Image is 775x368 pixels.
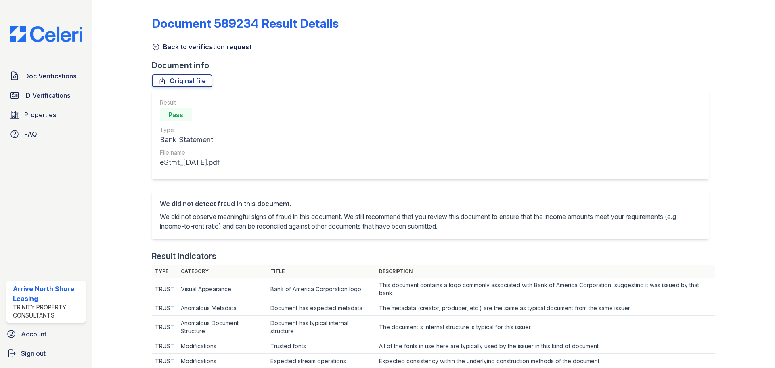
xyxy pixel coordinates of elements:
[178,301,267,316] td: Anomalous Metadata
[13,284,82,303] div: Arrive North Shore Leasing
[6,68,86,84] a: Doc Verifications
[24,129,37,139] span: FAQ
[6,126,86,142] a: FAQ
[6,87,86,103] a: ID Verifications
[3,345,89,362] a: Sign out
[160,126,220,134] div: Type
[152,278,178,301] td: TRUST
[152,301,178,316] td: TRUST
[152,42,251,52] a: Back to verification request
[160,108,192,121] div: Pass
[178,265,267,278] th: Category
[741,336,767,360] iframe: chat widget
[160,157,220,168] div: eStmt_[DATE].pdf
[152,16,339,31] a: Document 589234 Result Details
[376,278,715,301] td: This document contains a logo commonly associated with Bank of America Corporation, suggesting it...
[152,265,178,278] th: Type
[376,265,715,278] th: Description
[160,149,220,157] div: File name
[376,316,715,339] td: The document's internal structure is typical for this issuer.
[152,316,178,339] td: TRUST
[3,26,89,42] img: CE_Logo_Blue-a8612792a0a2168367f1c8372b55b34899dd931a85d93a1a3d3e32e68fde9ad4.png
[160,134,220,145] div: Bank Statement
[152,339,178,354] td: TRUST
[21,349,46,358] span: Sign out
[178,339,267,354] td: Modifications
[267,339,376,354] td: Trusted fonts
[3,326,89,342] a: Account
[152,74,212,87] a: Original file
[178,316,267,339] td: Anomalous Document Structure
[267,301,376,316] td: Document has expected metadata
[6,107,86,123] a: Properties
[160,212,701,231] p: We did not observe meaningful signs of fraud in this document. We still recommend that you review...
[24,110,56,120] span: Properties
[21,329,46,339] span: Account
[152,60,715,71] div: Document info
[24,90,70,100] span: ID Verifications
[267,265,376,278] th: Title
[376,301,715,316] td: The metadata (creator, producer, etc.) are the same as typical document from the same issuer.
[178,278,267,301] td: Visual Appearance
[160,99,220,107] div: Result
[376,339,715,354] td: All of the fonts in use here are typically used by the issuer in this kind of document.
[13,303,82,320] div: Trinity Property Consultants
[152,250,216,262] div: Result Indicators
[267,278,376,301] td: Bank of America Corporation logo
[267,316,376,339] td: Document has typical internal structure
[24,71,76,81] span: Doc Verifications
[160,199,701,208] div: We did not detect fraud in this document.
